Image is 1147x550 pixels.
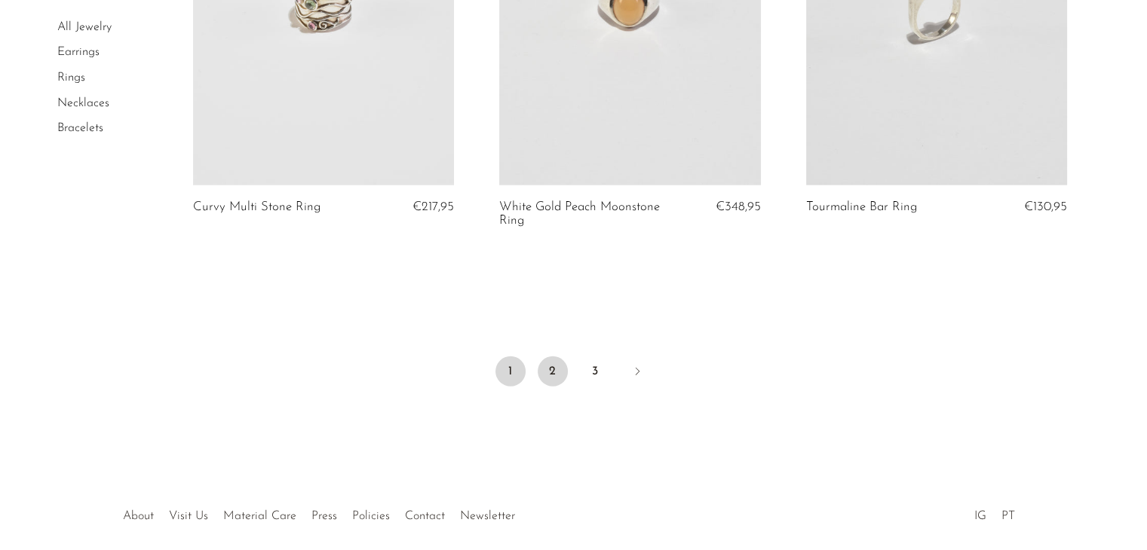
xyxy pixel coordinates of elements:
[223,510,296,522] a: Material Care
[57,122,103,134] a: Bracelets
[806,200,917,214] a: Tourmaline Bar Ring
[57,47,100,59] a: Earrings
[412,200,454,213] span: €217,95
[499,200,673,228] a: White Gold Peach Moonstone Ring
[57,21,112,33] a: All Jewelry
[716,200,761,213] span: €348,95
[1024,200,1067,213] span: €130,95
[57,97,109,109] a: Necklaces
[495,356,526,387] span: 1
[580,356,610,387] a: 3
[974,510,986,522] a: IG
[57,72,85,84] a: Rings
[405,510,445,522] a: Contact
[115,498,523,527] ul: Quick links
[538,356,568,387] a: 2
[352,510,390,522] a: Policies
[123,510,154,522] a: About
[1001,510,1015,522] a: PT
[193,200,320,214] a: Curvy Multi Stone Ring
[311,510,337,522] a: Press
[169,510,208,522] a: Visit Us
[622,356,652,390] a: Next
[967,498,1023,527] ul: Social Medias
